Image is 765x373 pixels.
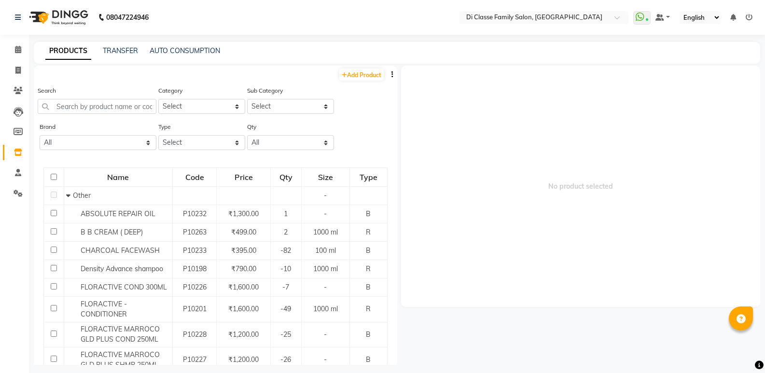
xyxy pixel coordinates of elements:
span: P10226 [183,283,207,291]
span: B [366,283,371,291]
span: ₹790.00 [231,264,256,273]
span: ₹1,600.00 [228,304,259,313]
span: FLORACTIVE MARROCO GLD PLUS COND 250ML [81,325,160,344]
span: - [324,209,327,218]
span: 1000 ml [313,304,338,313]
div: Qty [271,168,301,186]
span: Collapse Row [66,191,73,200]
input: Search by product name or code [38,99,156,114]
a: TRANSFER [103,46,138,55]
a: AUTO CONSUMPTION [150,46,220,55]
span: FLORACTIVE COND 300ML [81,283,167,291]
label: Brand [40,123,56,131]
span: FLORACTIVE MARROCO GLD PLUS SHMP 250ML [81,350,160,369]
span: -10 [280,264,291,273]
span: - [324,283,327,291]
label: Qty [247,123,256,131]
span: ₹395.00 [231,246,256,255]
span: R [366,228,371,236]
span: Density Advance shampoo [81,264,163,273]
label: Sub Category [247,86,283,95]
div: Name [65,168,172,186]
span: ₹1,200.00 [228,330,259,339]
span: - [324,191,327,200]
img: logo [25,4,91,31]
label: Type [158,123,171,131]
span: 1000 ml [313,264,338,273]
span: - [324,330,327,339]
span: ₹1,300.00 [228,209,259,218]
a: Add Product [339,69,384,81]
label: Search [38,86,56,95]
span: B [366,209,371,218]
span: 2 [284,228,288,236]
span: -82 [280,246,291,255]
span: P10232 [183,209,207,218]
div: Price [217,168,269,186]
span: P10233 [183,246,207,255]
b: 08047224946 [106,4,149,31]
span: 100 ml [315,246,336,255]
span: R [366,264,371,273]
span: -25 [280,330,291,339]
label: Category [158,86,182,95]
div: Type [350,168,387,186]
span: Other [73,191,91,200]
span: 1000 ml [313,228,338,236]
span: ₹1,200.00 [228,355,259,364]
span: 1 [284,209,288,218]
span: B [366,355,371,364]
span: R [366,304,371,313]
div: Size [302,168,349,186]
span: P10228 [183,330,207,339]
span: ₹1,600.00 [228,283,259,291]
a: PRODUCTS [45,42,91,60]
span: ₹499.00 [231,228,256,236]
span: B [366,330,371,339]
span: P10263 [183,228,207,236]
span: -49 [280,304,291,313]
span: ABSOLUTE REPAIR OIL [81,209,155,218]
span: FLORACTIVE - CONDITIONER [81,300,127,318]
span: P10198 [183,264,207,273]
span: P10201 [183,304,207,313]
span: -26 [280,355,291,364]
span: No product selected [401,66,761,307]
span: -7 [282,283,289,291]
span: CHARCOAL FACEWASH [81,246,160,255]
span: B [366,246,371,255]
span: B B CREAM ( DEEP) [81,228,143,236]
div: Code [173,168,216,186]
span: P10227 [183,355,207,364]
span: - [324,355,327,364]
